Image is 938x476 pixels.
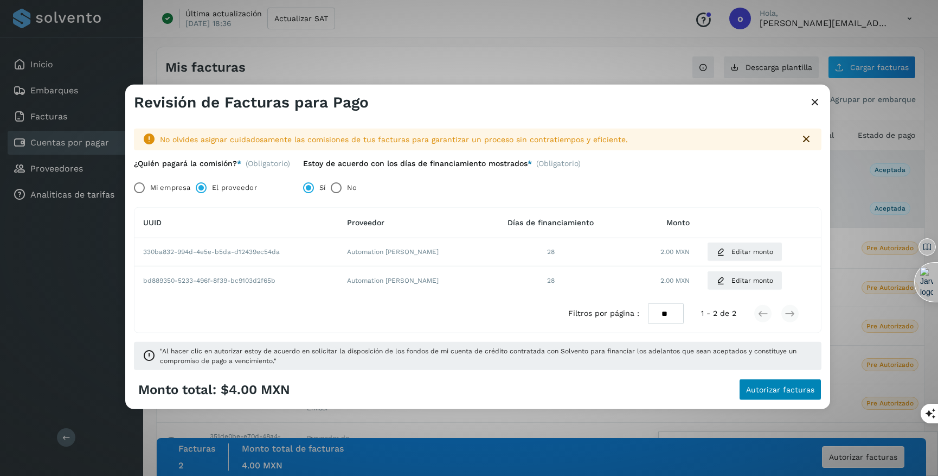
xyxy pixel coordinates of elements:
[303,159,532,168] label: Estoy de acuerdo con los días de financiamiento mostrados
[660,247,690,257] span: 2.00 MXN
[160,134,791,145] div: No olvides asignar cuidadosamente las comisiones de tus facturas para garantizar un proceso sin c...
[731,276,773,285] span: Editar monto
[507,218,594,227] span: Días de financiamiento
[143,218,162,227] span: UUID
[536,159,581,173] span: (Obligatorio)
[707,242,782,262] button: Editar monto
[483,238,620,266] td: 28
[138,382,216,397] span: Monto total:
[134,238,338,266] td: 330ba832-994d-4e5e-b5da-d12439ec54da
[212,177,256,199] label: El proveedor
[338,266,483,295] td: Automation [PERSON_NAME]
[134,266,338,295] td: bd889350-5233-496f-8f39-bc9103d2f65b
[666,218,690,227] span: Monto
[739,379,821,401] button: Autorizar facturas
[483,266,620,295] td: 28
[568,308,639,319] span: Filtros por página :
[319,177,325,199] label: Sí
[338,238,483,266] td: Automation [PERSON_NAME]
[746,386,814,394] span: Autorizar facturas
[701,308,736,319] span: 1 - 2 de 2
[246,159,290,168] span: (Obligatorio)
[221,382,290,397] span: $4.00 MXN
[707,271,782,290] button: Editar monto
[150,177,190,199] label: Mi empresa
[347,218,384,227] span: Proveedor
[660,276,690,285] span: 2.00 MXN
[134,93,369,111] h3: Revisión de Facturas para Pago
[160,346,813,366] span: "Al hacer clic en autorizar estoy de acuerdo en solicitar la disposición de los fondos de mi cuen...
[347,177,357,199] label: No
[731,247,773,257] span: Editar monto
[134,159,241,168] label: ¿Quién pagará la comisión?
